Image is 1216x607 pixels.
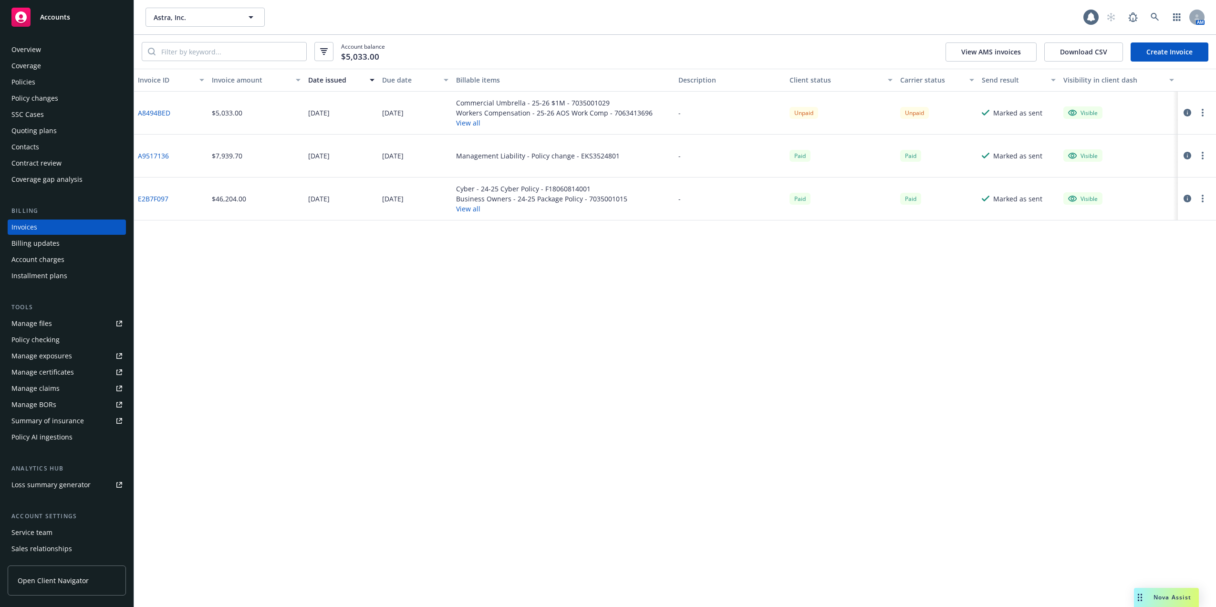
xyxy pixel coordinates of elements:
div: Account settings [8,512,126,521]
a: Coverage gap analysis [8,172,126,187]
div: Description [678,75,782,85]
div: Paid [790,193,811,205]
div: Contacts [11,139,39,155]
span: Open Client Navigator [18,576,89,586]
div: Manage files [11,316,52,331]
a: Policy changes [8,91,126,106]
button: Carrier status [896,69,978,92]
a: Policies [8,74,126,90]
a: Contacts [8,139,126,155]
div: Manage certificates [11,365,74,380]
div: Visibility in client dash [1063,75,1164,85]
div: $46,204.00 [212,194,246,204]
a: Service team [8,525,126,540]
a: Policy checking [8,332,126,347]
div: Manage exposures [11,348,72,364]
span: Account balance [341,42,385,61]
div: Marked as sent [993,151,1042,161]
span: Paid [790,150,811,162]
div: Visible [1068,108,1098,117]
a: SSC Cases [8,107,126,122]
button: Invoice ID [134,69,208,92]
span: Astra, Inc. [154,12,236,22]
div: Analytics hub [8,464,126,473]
div: $5,033.00 [212,108,242,118]
div: Invoice amount [212,75,290,85]
div: Policy changes [11,91,58,106]
a: Manage exposures [8,348,126,364]
div: [DATE] [382,108,404,118]
div: Workers Compensation - 25-26 AOS Work Comp - 7063413696 [456,108,653,118]
div: Visible [1068,194,1098,203]
a: Policy AI ingestions [8,429,126,445]
div: Paid [900,150,921,162]
div: Installment plans [11,268,67,283]
div: SSC Cases [11,107,44,122]
div: Billing [8,206,126,216]
a: Summary of insurance [8,413,126,429]
a: A9517136 [138,151,169,161]
div: - [678,108,681,118]
div: [DATE] [382,151,404,161]
a: Start snowing [1102,8,1121,27]
div: Client status [790,75,883,85]
div: Drag to move [1134,588,1146,607]
a: Related accounts [8,557,126,573]
div: Service team [11,525,52,540]
div: Send result [982,75,1045,85]
div: Policy checking [11,332,60,347]
span: Accounts [40,13,70,21]
div: Coverage [11,58,41,73]
div: Unpaid [900,107,929,119]
a: Manage certificates [8,365,126,380]
button: Client status [786,69,897,92]
div: Unpaid [790,107,818,119]
button: Date issued [304,69,378,92]
a: Invoices [8,220,126,235]
a: Manage claims [8,381,126,396]
a: Billing updates [8,236,126,251]
div: Marked as sent [993,108,1042,118]
button: Send result [978,69,1060,92]
button: View AMS invoices [946,42,1037,62]
div: Date issued [308,75,364,85]
div: - [678,151,681,161]
div: Related accounts [11,557,66,573]
div: [DATE] [308,151,330,161]
a: Switch app [1167,8,1186,27]
div: Loss summary generator [11,477,91,492]
button: Invoice amount [208,69,304,92]
a: Account charges [8,252,126,267]
div: $7,939.70 [212,151,242,161]
div: Cyber - 24-25 Cyber Policy - F18060814001 [456,184,627,194]
button: View all [456,204,627,214]
span: Paid [900,193,921,205]
a: Coverage [8,58,126,73]
button: Nova Assist [1134,588,1199,607]
a: Search [1145,8,1164,27]
button: Astra, Inc. [146,8,265,27]
a: Loss summary generator [8,477,126,492]
a: E2B7F097 [138,194,168,204]
a: Installment plans [8,268,126,283]
div: [DATE] [308,108,330,118]
a: Manage BORs [8,397,126,412]
div: Visible [1068,151,1098,160]
div: Coverage gap analysis [11,172,83,187]
div: [DATE] [382,194,404,204]
a: Report a Bug [1123,8,1143,27]
div: Marked as sent [993,194,1042,204]
div: Quoting plans [11,123,57,138]
div: Policies [11,74,35,90]
span: Nova Assist [1154,593,1191,601]
div: Manage claims [11,381,60,396]
a: Accounts [8,4,126,31]
a: Contract review [8,156,126,171]
div: - [678,194,681,204]
svg: Search [148,48,156,55]
div: Billable items [456,75,671,85]
div: [DATE] [308,194,330,204]
a: Quoting plans [8,123,126,138]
